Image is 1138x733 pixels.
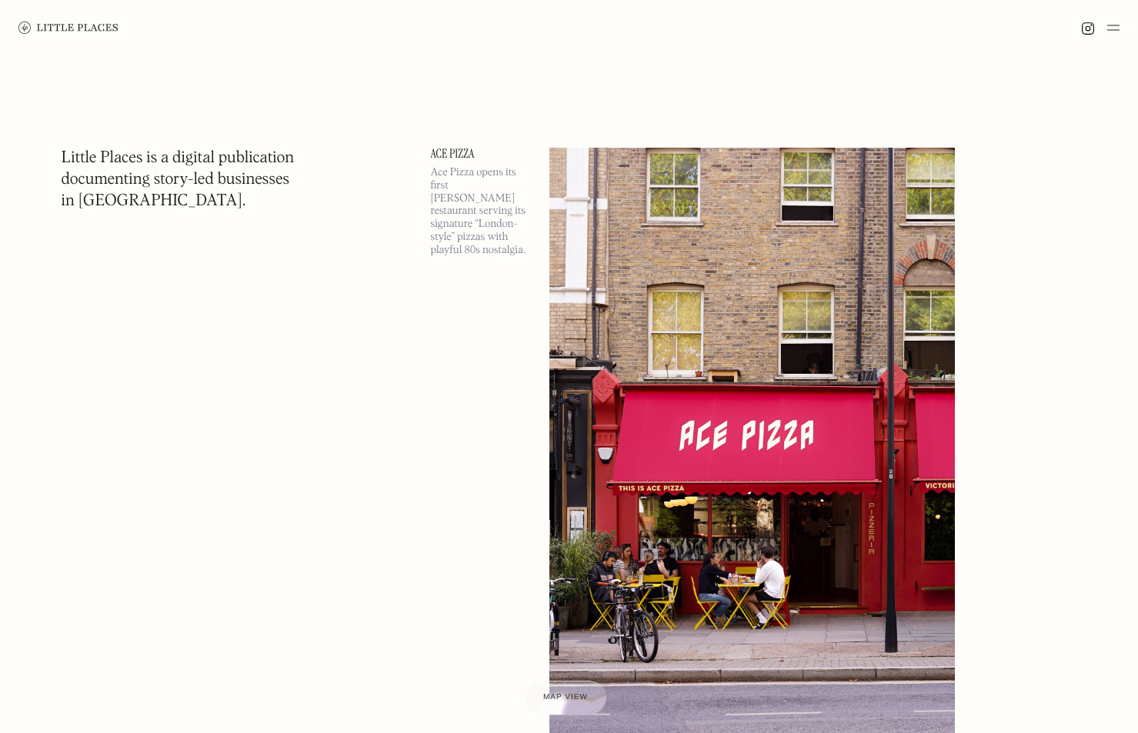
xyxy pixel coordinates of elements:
span: Map view [543,693,588,701]
h1: Little Places is a digital publication documenting story-led businesses in [GEOGRAPHIC_DATA]. [62,148,295,212]
a: Map view [525,681,606,715]
a: Ace Pizza [431,148,531,160]
p: Ace Pizza opens its first [PERSON_NAME] restaurant serving its signature “London-style” pizzas wi... [431,166,531,257]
